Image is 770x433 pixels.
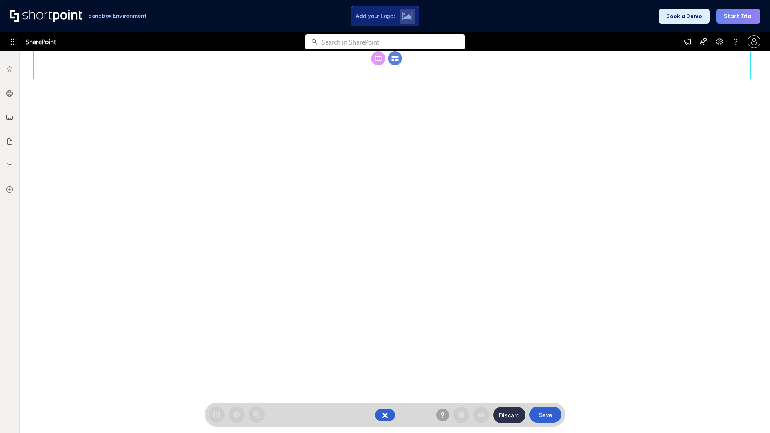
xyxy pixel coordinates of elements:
button: Book a Demo [659,9,710,24]
img: Upload logo [402,12,412,20]
input: Search in SharePoint [322,34,465,49]
button: Save [529,407,561,423]
iframe: Chat Widget [730,395,770,433]
span: SharePoint [26,32,56,51]
h1: Sandbox Environment [88,14,147,18]
button: Discard [493,407,525,423]
button: Start Trial [716,9,760,24]
span: Add your Logo: [355,12,395,20]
